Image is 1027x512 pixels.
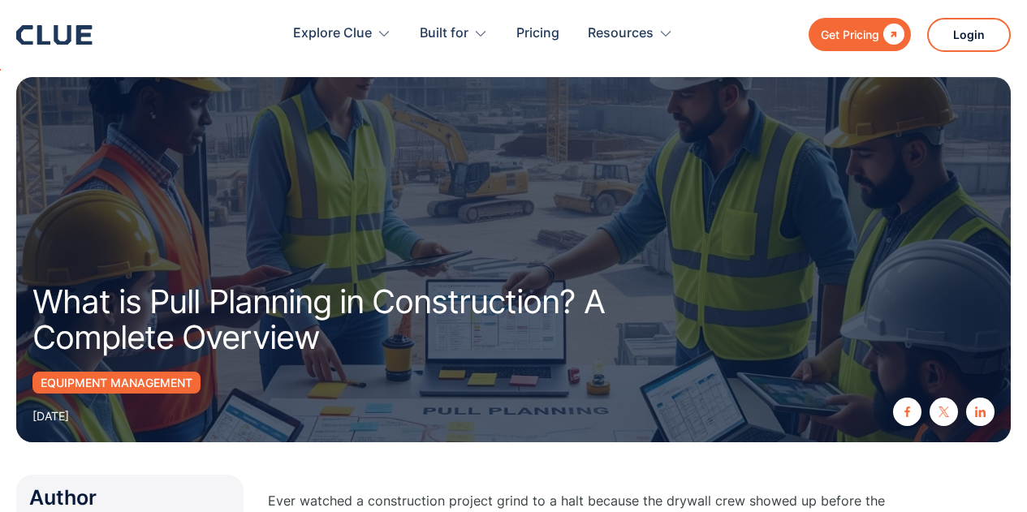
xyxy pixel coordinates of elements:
div: Built for [420,8,468,59]
h1: What is Pull Planning in Construction? A Complete Overview [32,284,706,355]
div: [DATE] [32,406,69,426]
a: Equipment Management [32,372,201,394]
div: Explore Clue [293,8,391,59]
img: twitter X icon [939,407,949,417]
div: Built for [420,8,488,59]
div: Explore Clue [293,8,372,59]
div: Get Pricing [821,24,879,45]
a: Login [927,18,1011,52]
div:  [879,24,904,45]
a: Pricing [516,8,559,59]
div: Resources [588,8,673,59]
img: facebook icon [902,407,913,417]
div: Resources [588,8,654,59]
a: Get Pricing [809,18,911,51]
img: linkedin icon [975,407,986,417]
div: Author [29,488,231,508]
